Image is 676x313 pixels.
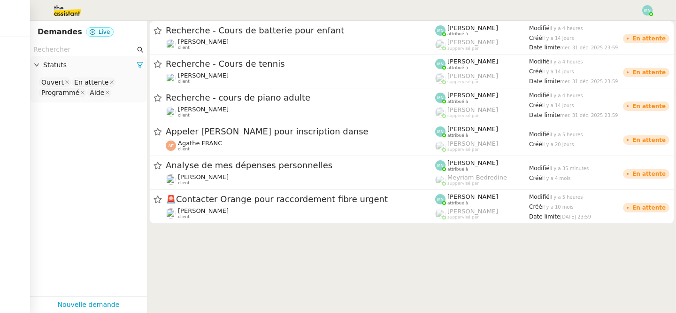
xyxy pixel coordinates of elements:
[178,72,229,79] span: [PERSON_NAME]
[550,93,583,98] span: il y a 4 heures
[529,131,550,138] span: Modifié
[58,299,120,310] a: Nouvelle demande
[529,35,542,41] span: Créé
[550,26,583,31] span: il y a 4 heures
[542,103,574,108] span: il y a 14 jours
[435,126,446,137] img: svg
[74,78,108,86] div: En attente
[39,88,86,97] nz-select-item: Programmé
[166,207,435,219] app-user-detailed-label: client
[166,26,435,35] span: Recherche - Cours de batterie pour enfant
[435,140,529,152] app-user-label: suppervisé par
[447,215,479,220] span: suppervisé par
[447,72,498,79] span: [PERSON_NAME]
[435,39,529,51] app-user-label: suppervisé par
[447,208,498,215] span: [PERSON_NAME]
[632,171,666,177] div: En attente
[447,193,498,200] span: [PERSON_NAME]
[178,173,229,180] span: [PERSON_NAME]
[435,106,529,118] app-user-label: suppervisé par
[166,39,176,49] img: users%2FpftfpH3HWzRMeZpe6E7kXDgO5SJ3%2Favatar%2Fa3cc7090-f8ed-4df9-82e0-3c63ac65f9dd
[178,147,190,152] span: client
[529,92,550,99] span: Modifié
[542,176,571,181] span: il y a 4 mois
[435,93,446,103] img: svg
[435,209,446,219] img: users%2FoFdbodQ3TgNoWt9kP3GXAs5oaCq1%2Favatar%2Fprofile-pic.png
[560,79,618,84] span: mer. 31 déc. 2025 23:59
[447,79,479,85] span: suppervisé par
[447,99,468,104] span: attribué à
[435,174,529,186] app-user-label: suppervisé par
[99,29,110,35] span: Live
[435,59,446,69] img: svg
[33,44,135,55] input: Rechercher
[178,38,229,45] span: [PERSON_NAME]
[90,88,104,97] div: Aide
[529,44,560,51] span: Date limite
[529,203,542,210] span: Créé
[542,204,574,210] span: il y a 10 mois
[166,127,435,136] span: Appeler [PERSON_NAME] pour inscription danse
[435,72,529,85] app-user-label: suppervisé par
[529,112,560,118] span: Date limite
[447,31,468,37] span: attribué à
[178,79,190,84] span: client
[529,68,542,75] span: Créé
[447,133,468,138] span: attribué à
[632,103,666,109] div: En attente
[447,159,498,166] span: [PERSON_NAME]
[166,107,176,117] img: users%2FpftfpH3HWzRMeZpe6E7kXDgO5SJ3%2Favatar%2Fa3cc7090-f8ed-4df9-82e0-3c63ac65f9dd
[72,78,115,87] nz-select-item: En attente
[435,194,446,204] img: svg
[435,193,529,205] app-user-label: attribué à
[166,161,435,170] span: Analyse de mes dépenses personnelles
[435,125,529,138] app-user-label: attribué à
[529,175,542,181] span: Créé
[447,39,498,46] span: [PERSON_NAME]
[178,113,190,118] span: client
[529,213,560,220] span: Date limite
[447,46,479,51] span: suppervisé par
[38,25,82,39] nz-page-header-title: Demandes
[529,194,550,200] span: Modifié
[166,73,176,83] img: users%2FpftfpH3HWzRMeZpe6E7kXDgO5SJ3%2Favatar%2Fa3cc7090-f8ed-4df9-82e0-3c63ac65f9dd
[166,173,435,186] app-user-detailed-label: client
[529,78,560,85] span: Date limite
[447,113,479,118] span: suppervisé par
[166,141,176,151] img: svg
[178,180,190,186] span: client
[166,106,435,118] app-user-detailed-label: client
[550,195,583,200] span: il y a 5 heures
[529,102,542,109] span: Créé
[87,88,111,97] nz-select-item: Aide
[447,201,468,206] span: attribué à
[447,125,498,133] span: [PERSON_NAME]
[435,58,529,70] app-user-label: attribué à
[41,88,79,97] div: Programmé
[447,58,498,65] span: [PERSON_NAME]
[560,113,618,118] span: mer. 31 déc. 2025 23:59
[435,73,446,84] img: users%2FoFdbodQ3TgNoWt9kP3GXAs5oaCq1%2Favatar%2Fprofile-pic.png
[435,208,529,220] app-user-label: suppervisé par
[435,25,446,36] img: svg
[435,160,446,171] img: svg
[632,205,666,211] div: En attente
[41,78,64,86] div: Ouvert
[166,72,435,84] app-user-detailed-label: client
[542,69,574,74] span: il y a 14 jours
[166,208,176,219] img: users%2FW7e7b233WjXBv8y9FJp8PJv22Cs1%2Favatar%2F21b3669d-5595-472e-a0ea-de11407c45ae
[447,24,498,31] span: [PERSON_NAME]
[166,60,435,68] span: Recherche - Cours de tennis
[447,181,479,186] span: suppervisé par
[166,195,435,203] span: Contacter Orange pour raccordement fibre urgent
[30,56,147,74] div: Statuts
[447,106,498,113] span: [PERSON_NAME]
[39,78,71,87] nz-select-item: Ouvert
[560,45,618,50] span: mer. 31 déc. 2025 23:59
[542,142,574,147] span: il y a 20 jours
[435,159,529,172] app-user-label: attribué à
[447,65,468,70] span: attribué à
[447,147,479,152] span: suppervisé par
[166,38,435,50] app-user-detailed-label: client
[435,107,446,117] img: users%2FoFdbodQ3TgNoWt9kP3GXAs5oaCq1%2Favatar%2Fprofile-pic.png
